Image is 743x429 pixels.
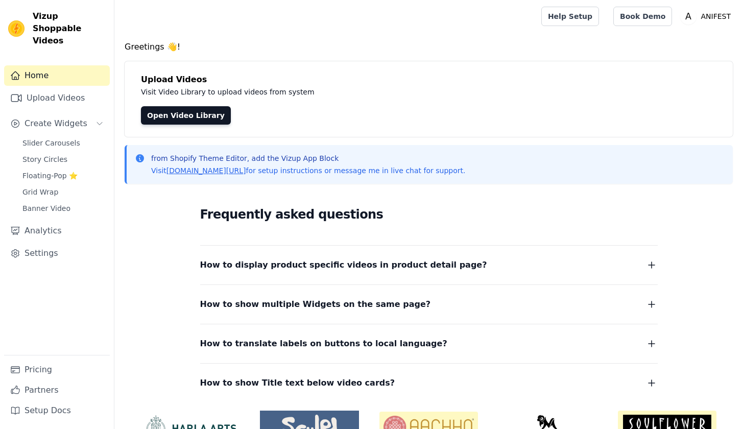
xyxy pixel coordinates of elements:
[200,258,658,272] button: How to display product specific videos in product detail page?
[4,88,110,108] a: Upload Videos
[200,337,447,351] span: How to translate labels on buttons to local language?
[141,106,231,125] a: Open Video Library
[200,297,658,312] button: How to show multiple Widgets on the same page?
[541,7,599,26] a: Help Setup
[22,154,67,164] span: Story Circles
[25,117,87,130] span: Create Widgets
[151,165,465,176] p: Visit for setup instructions or message me in live chat for support.
[680,7,735,26] button: A ANIFEST
[200,376,658,390] button: How to show Title text below video cards?
[141,86,598,98] p: Visit Video Library to upload videos from system
[4,243,110,264] a: Settings
[686,11,692,21] text: A
[4,380,110,400] a: Partners
[697,7,735,26] p: ANIFEST
[16,169,110,183] a: Floating-Pop ⭐
[151,153,465,163] p: from Shopify Theme Editor, add the Vizup App Block
[4,221,110,241] a: Analytics
[4,400,110,421] a: Setup Docs
[4,360,110,380] a: Pricing
[22,171,78,181] span: Floating-Pop ⭐
[200,204,658,225] h2: Frequently asked questions
[4,113,110,134] button: Create Widgets
[166,166,246,175] a: [DOMAIN_NAME][URL]
[4,65,110,86] a: Home
[200,258,487,272] span: How to display product specific videos in product detail page?
[613,7,672,26] a: Book Demo
[22,138,80,148] span: Slider Carousels
[16,185,110,199] a: Grid Wrap
[22,187,58,197] span: Grid Wrap
[33,10,106,47] span: Vizup Shoppable Videos
[200,376,395,390] span: How to show Title text below video cards?
[200,297,431,312] span: How to show multiple Widgets on the same page?
[200,337,658,351] button: How to translate labels on buttons to local language?
[141,74,716,86] h4: Upload Videos
[16,201,110,216] a: Banner Video
[8,20,25,37] img: Vizup
[22,203,70,213] span: Banner Video
[16,136,110,150] a: Slider Carousels
[125,41,733,53] h4: Greetings 👋!
[16,152,110,166] a: Story Circles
